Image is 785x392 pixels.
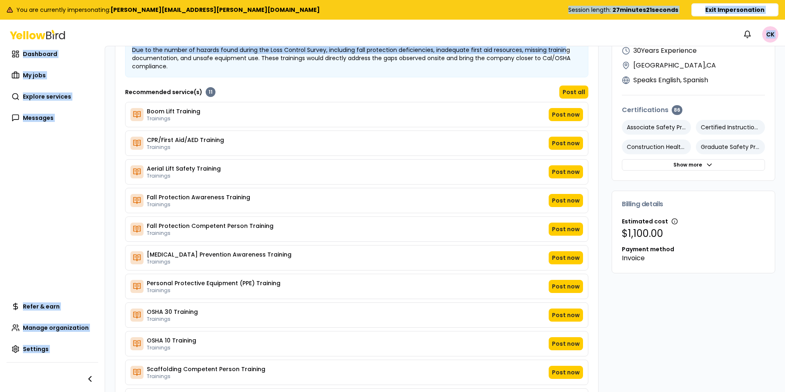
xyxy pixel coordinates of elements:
button: Post now [549,223,583,236]
button: Post now [549,194,583,207]
span: Payment method [622,245,674,253]
span: Trainings [147,115,200,122]
span: You are currently impersonating: [16,6,320,14]
p: $1,100.00 [622,227,765,240]
a: Messages [7,110,98,126]
span: Trainings [147,345,196,351]
a: Explore services [7,88,98,105]
p: Invoice [622,253,765,263]
span: CPR/First Aid/AED Training [147,136,224,144]
div: 11 [206,87,215,97]
p: Recommended service(s) [125,88,202,96]
a: Manage organization [7,320,98,336]
button: Post now [549,108,583,121]
button: Post now [549,165,583,178]
a: My jobs [7,67,98,83]
span: Refer & earn [23,302,60,311]
div: 86 [672,105,682,115]
p: Speaks English , Spanish [633,75,708,85]
span: Trainings [147,230,274,237]
span: Dashboard [23,50,57,58]
button: Exit Impersonation [691,3,778,16]
a: Dashboard [7,46,98,62]
span: OSHA 10 Training [147,336,196,345]
a: Refer & earn [7,298,98,315]
h4: Certifications [622,105,765,115]
span: Fall Protection Awareness Training [147,193,250,201]
span: Trainings [147,144,224,151]
span: Scaffolding Competent Person Training [147,365,265,373]
button: Post now [549,251,583,264]
span: Trainings [147,316,198,322]
b: 27 minutes 21 seconds [612,6,678,14]
span: Fall Protection Competent Person Training [147,222,274,230]
p: Graduate Safety Practitioner (GSP) [696,140,765,154]
button: Post all [559,86,588,99]
button: Show more [622,159,765,171]
a: Settings [7,341,98,357]
span: My jobs [23,71,46,79]
p: Due to the number of hazards found during the Loss Control Survey, including fall protection defi... [132,46,581,70]
p: Associate Safety Professional (ASP) [622,120,691,135]
span: CK [762,26,778,43]
span: Trainings [147,201,250,208]
span: Trainings [147,287,280,294]
button: Post now [549,280,583,293]
p: Construction Health and Safety Technician (CHST) [622,140,691,154]
p: [GEOGRAPHIC_DATA] , CA [633,61,716,70]
span: Boom Lift Training [147,107,200,115]
span: OSHA 30 Training [147,308,198,316]
span: Manage organization [23,324,89,332]
span: Personal Protective Equipment (PPE) Training [147,279,280,287]
p: 30 Years Experience [633,46,697,56]
span: Trainings [147,373,265,380]
span: Trainings [147,173,221,179]
span: Trainings [147,259,292,265]
span: Aerial Lift Safety Training [147,164,221,173]
span: Estimated cost [622,217,668,225]
button: Post now [549,337,583,350]
span: Messages [23,114,54,122]
button: Post now [549,366,583,379]
button: Post now [549,137,583,150]
div: Session length: [568,6,678,14]
span: Explore services [23,92,71,101]
span: [MEDICAL_DATA] Prevention Awareness Training [147,250,292,259]
span: Billing details [622,201,663,207]
b: [PERSON_NAME][EMAIL_ADDRESS][PERSON_NAME][DOMAIN_NAME] [110,6,320,14]
button: Post now [549,309,583,322]
span: Settings [23,345,49,353]
p: Certified Instructional Trainer (CIT) [696,120,765,135]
